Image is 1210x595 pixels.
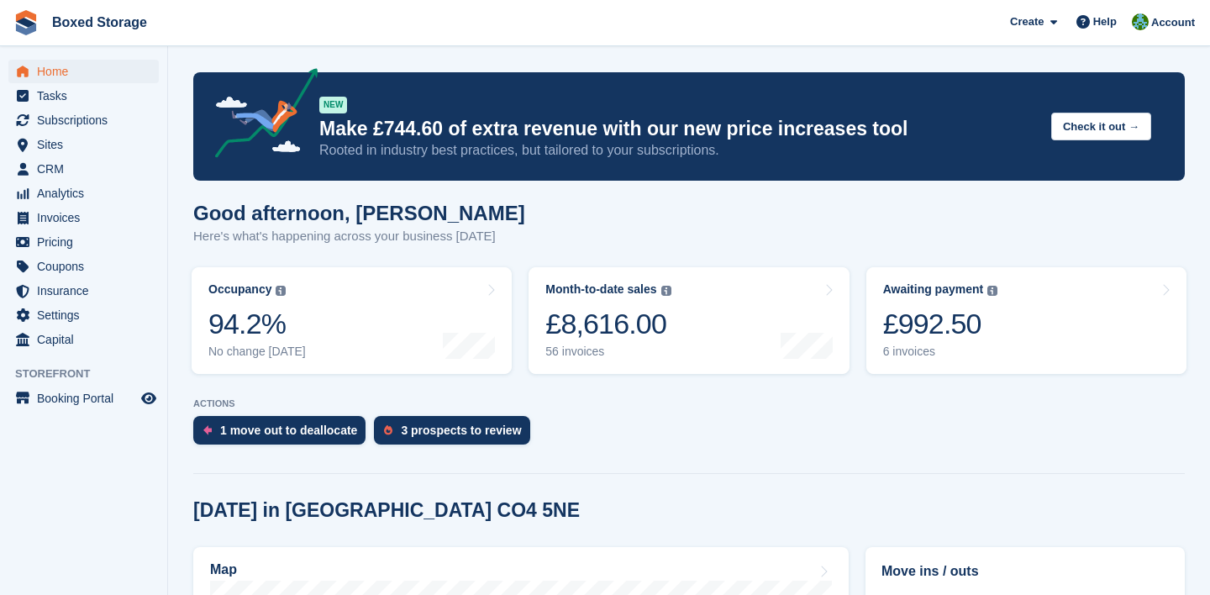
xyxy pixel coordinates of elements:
p: Make £744.60 of extra revenue with our new price increases tool [319,117,1038,141]
a: menu [8,133,159,156]
div: £992.50 [883,307,998,341]
h2: Map [210,562,237,577]
a: Awaiting payment £992.50 6 invoices [866,267,1186,374]
span: Storefront [15,366,167,382]
a: Preview store [139,388,159,408]
div: 94.2% [208,307,306,341]
a: 3 prospects to review [374,416,538,453]
span: Home [37,60,138,83]
span: Tasks [37,84,138,108]
span: Booking Portal [37,387,138,410]
img: prospect-51fa495bee0391a8d652442698ab0144808aea92771e9ea1ae160a38d050c398.svg [384,425,392,435]
a: menu [8,206,159,229]
div: Month-to-date sales [545,282,656,297]
a: menu [8,157,159,181]
img: icon-info-grey-7440780725fd019a000dd9b08b2336e03edf1995a4989e88bcd33f0948082b44.svg [987,286,997,296]
a: menu [8,255,159,278]
a: menu [8,84,159,108]
span: Account [1151,14,1195,31]
a: menu [8,230,159,254]
a: menu [8,328,159,351]
span: Subscriptions [37,108,138,132]
a: Month-to-date sales £8,616.00 56 invoices [529,267,849,374]
span: Help [1093,13,1117,30]
a: Occupancy 94.2% No change [DATE] [192,267,512,374]
a: menu [8,108,159,132]
a: 1 move out to deallocate [193,416,374,453]
span: Create [1010,13,1044,30]
a: Boxed Storage [45,8,154,36]
a: menu [8,279,159,303]
img: icon-info-grey-7440780725fd019a000dd9b08b2336e03edf1995a4989e88bcd33f0948082b44.svg [661,286,671,296]
a: menu [8,387,159,410]
img: stora-icon-8386f47178a22dfd0bd8f6a31ec36ba5ce8667c1dd55bd0f319d3a0aa187defe.svg [13,10,39,35]
div: Awaiting payment [883,282,984,297]
span: Sites [37,133,138,156]
span: Invoices [37,206,138,229]
div: 6 invoices [883,345,998,359]
a: menu [8,60,159,83]
span: Coupons [37,255,138,278]
p: Here's what's happening across your business [DATE] [193,227,525,246]
h2: [DATE] in [GEOGRAPHIC_DATA] CO4 5NE [193,499,580,522]
h2: Move ins / outs [881,561,1169,582]
a: menu [8,303,159,327]
span: Insurance [37,279,138,303]
div: NEW [319,97,347,113]
img: Tobias Butler [1132,13,1149,30]
span: Settings [37,303,138,327]
h1: Good afternoon, [PERSON_NAME] [193,202,525,224]
span: CRM [37,157,138,181]
span: Analytics [37,182,138,205]
img: icon-info-grey-7440780725fd019a000dd9b08b2336e03edf1995a4989e88bcd33f0948082b44.svg [276,286,286,296]
div: Occupancy [208,282,271,297]
p: Rooted in industry best practices, but tailored to your subscriptions. [319,141,1038,160]
div: 56 invoices [545,345,671,359]
span: Capital [37,328,138,351]
span: Pricing [37,230,138,254]
div: £8,616.00 [545,307,671,341]
div: No change [DATE] [208,345,306,359]
img: move_outs_to_deallocate_icon-f764333ba52eb49d3ac5e1228854f67142a1ed5810a6f6cc68b1a99e826820c5.svg [203,425,212,435]
p: ACTIONS [193,398,1185,409]
img: price-adjustments-announcement-icon-8257ccfd72463d97f412b2fc003d46551f7dbcb40ab6d574587a9cd5c0d94... [201,68,318,164]
div: 1 move out to deallocate [220,424,357,437]
div: 3 prospects to review [401,424,521,437]
a: menu [8,182,159,205]
button: Check it out → [1051,113,1151,140]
